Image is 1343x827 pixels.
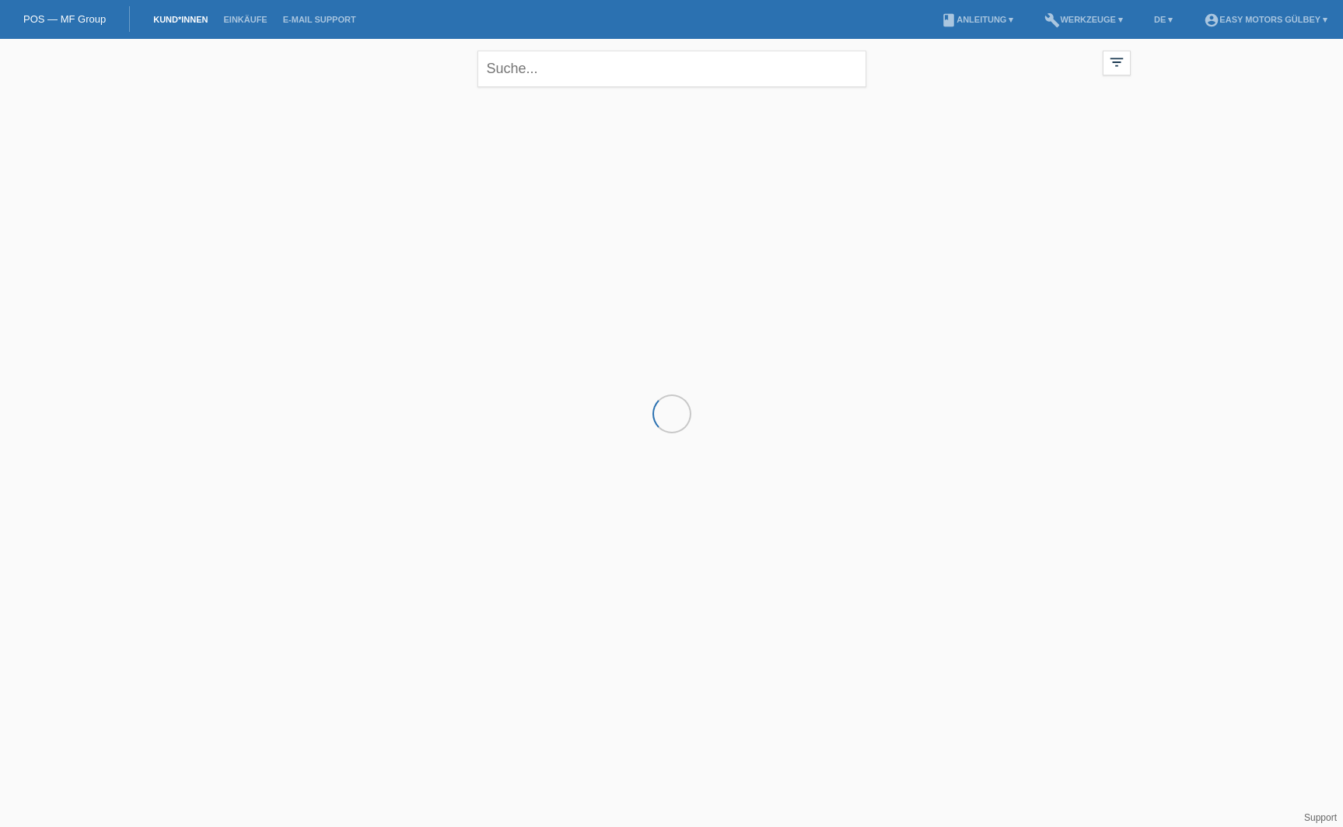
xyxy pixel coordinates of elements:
i: account_circle [1204,12,1219,28]
i: book [941,12,957,28]
input: Suche... [477,51,866,87]
a: buildWerkzeuge ▾ [1037,15,1131,24]
a: Kund*innen [145,15,215,24]
a: bookAnleitung ▾ [933,15,1021,24]
a: Support [1304,812,1337,823]
a: DE ▾ [1146,15,1180,24]
a: E-Mail Support [275,15,364,24]
i: build [1044,12,1060,28]
a: POS — MF Group [23,13,106,25]
a: account_circleEasy Motors Gülbey ▾ [1196,15,1335,24]
a: Einkäufe [215,15,275,24]
i: filter_list [1108,54,1125,71]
